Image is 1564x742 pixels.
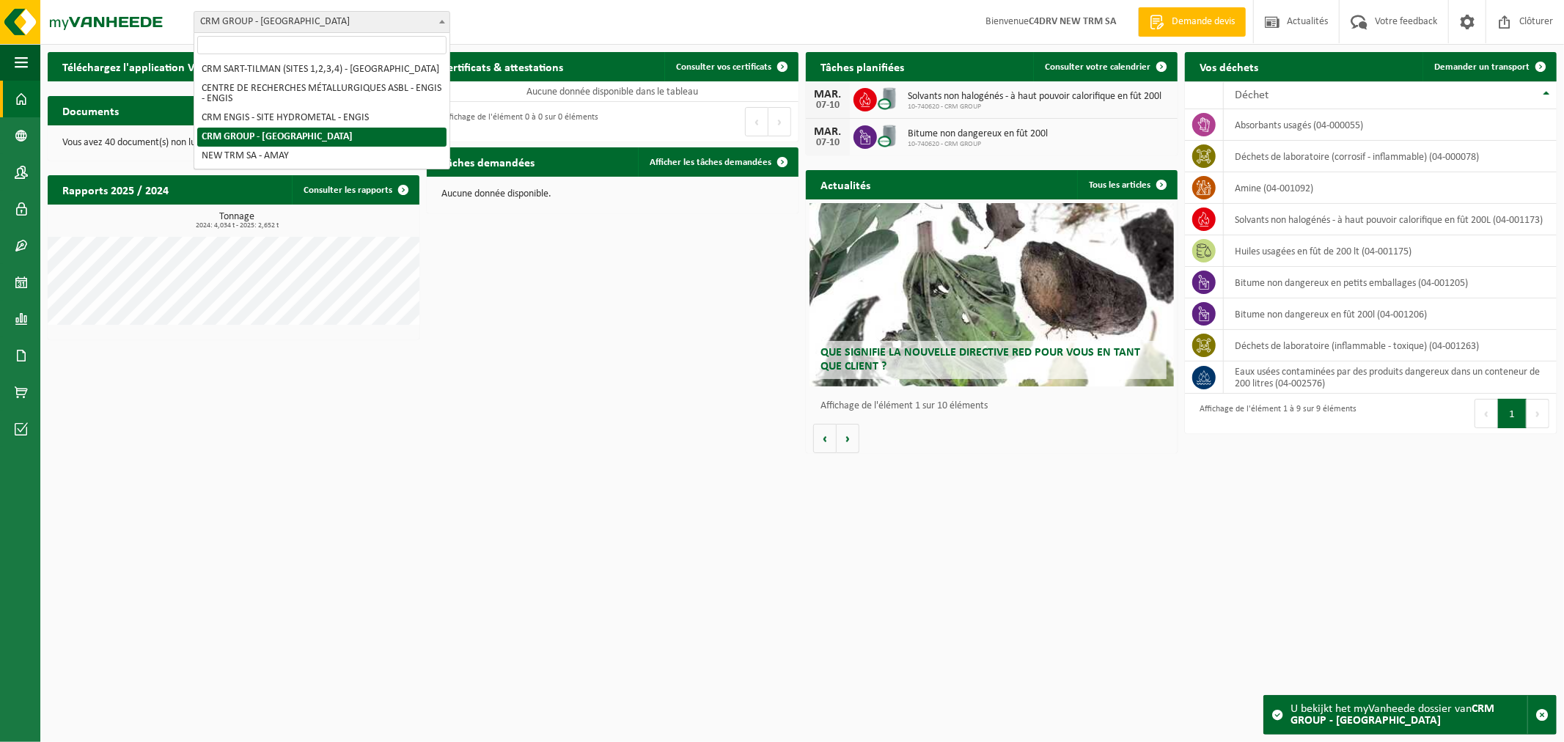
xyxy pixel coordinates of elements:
[1224,172,1557,204] td: amine (04-001092)
[62,138,405,148] p: Vous avez 40 document(s) non lu(s).
[1291,696,1527,734] div: U bekijkt het myVanheede dossier van
[1077,170,1176,199] a: Tous les articles
[877,123,902,148] img: LP-LD-00200-CU
[1422,52,1555,81] a: Demander un transport
[638,147,797,177] a: Afficher les tâches demandées
[197,60,447,79] li: CRM SART-TILMAN (SITES 1,2,3,4) - [GEOGRAPHIC_DATA]
[745,107,768,136] button: Previous
[676,62,771,72] span: Consulter vos certificats
[813,126,842,138] div: MAR.
[1029,16,1116,27] strong: C4DRV NEW TRM SA
[1168,15,1238,29] span: Demande devis
[48,52,323,81] h2: Téléchargez l'application Vanheede+ maintenant!
[809,203,1174,386] a: Que signifie la nouvelle directive RED pour vous en tant que client ?
[1033,52,1176,81] a: Consulter votre calendrier
[813,424,837,453] button: Vorige
[1185,52,1273,81] h2: Vos déchets
[813,89,842,100] div: MAR.
[441,189,784,199] p: Aucune donnée disponible.
[427,81,798,102] td: Aucune donnée disponible dans le tableau
[837,424,859,453] button: Volgende
[813,138,842,148] div: 07-10
[48,96,133,125] h2: Documents
[194,12,449,32] span: CRM GROUP - LIÈGE
[908,91,1161,103] span: Solvants non halogénés - à haut pouvoir calorifique en fût 200l
[806,52,919,81] h2: Tâches planifiées
[1192,397,1356,430] div: Affichage de l'élément 1 à 9 sur 9 éléments
[434,106,598,138] div: Affichage de l'élément 0 à 0 sur 0 éléments
[197,79,447,109] li: CENTRE DE RECHERCHES MÉTALLURGIQUES ASBL - ENGIS - ENGIS
[1291,703,1494,727] strong: CRM GROUP - [GEOGRAPHIC_DATA]
[197,109,447,128] li: CRM ENGIS - SITE HYDROMETAL - ENGIS
[650,158,771,167] span: Afficher les tâches demandées
[197,128,447,147] li: CRM GROUP - [GEOGRAPHIC_DATA]
[1224,361,1557,394] td: eaux usées contaminées par des produits dangereux dans un conteneur de 200 litres (04-002576)
[1224,109,1557,141] td: absorbants usagés (04-000055)
[194,11,450,33] span: CRM GROUP - LIÈGE
[1138,7,1246,37] a: Demande devis
[1224,235,1557,267] td: huiles usagées en fût de 200 lt (04-001175)
[908,103,1161,111] span: 10-740620 - CRM GROUP
[877,86,902,111] img: LP-LD-00200-CU
[1224,141,1557,172] td: déchets de laboratoire (corrosif - inflammable) (04-000078)
[55,212,419,229] h3: Tonnage
[1527,399,1549,428] button: Next
[1224,267,1557,298] td: bitume non dangereux en petits emballages (04-001205)
[1224,204,1557,235] td: solvants non halogénés - à haut pouvoir calorifique en fût 200L (04-001173)
[908,128,1048,140] span: Bitume non dangereux en fût 200l
[427,147,549,176] h2: Tâches demandées
[1224,298,1557,330] td: bitume non dangereux en fût 200l (04-001206)
[820,347,1140,372] span: Que signifie la nouvelle directive RED pour vous en tant que client ?
[813,100,842,111] div: 07-10
[768,107,791,136] button: Next
[1235,89,1269,101] span: Déchet
[1498,399,1527,428] button: 1
[1434,62,1530,72] span: Demander un transport
[1045,62,1150,72] span: Consulter votre calendrier
[664,52,797,81] a: Consulter vos certificats
[1475,399,1498,428] button: Previous
[908,140,1048,149] span: 10-740620 - CRM GROUP
[55,222,419,229] span: 2024: 4,034 t - 2025: 2,652 t
[427,52,578,81] h2: Certificats & attestations
[806,170,885,199] h2: Actualités
[292,175,418,205] a: Consulter les rapports
[1224,330,1557,361] td: déchets de laboratoire (inflammable - toxique) (04-001263)
[48,175,183,204] h2: Rapports 2025 / 2024
[197,147,447,166] li: NEW TRM SA - AMAY
[820,401,1170,411] p: Affichage de l'élément 1 sur 10 éléments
